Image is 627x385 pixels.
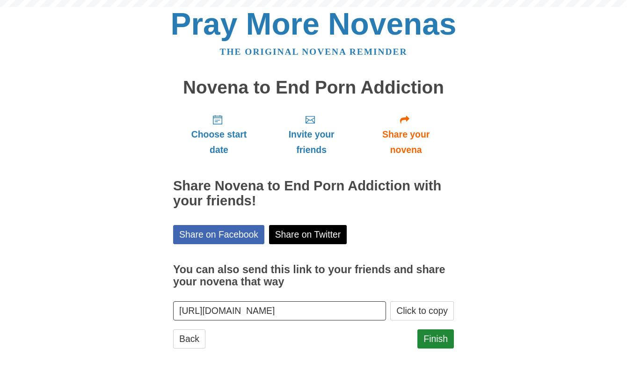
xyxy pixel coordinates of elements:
[274,127,349,158] span: Invite your friends
[173,78,454,98] h1: Novena to End Porn Addiction
[220,47,408,57] a: The original novena reminder
[358,107,454,162] a: Share your novena
[182,127,255,158] span: Choose start date
[173,107,265,162] a: Choose start date
[173,225,264,244] a: Share on Facebook
[269,225,347,244] a: Share on Twitter
[265,107,358,162] a: Invite your friends
[417,329,454,349] a: Finish
[173,179,454,209] h2: Share Novena to End Porn Addiction with your friends!
[367,127,445,158] span: Share your novena
[390,301,454,320] button: Click to copy
[173,329,205,349] a: Back
[173,264,454,288] h3: You can also send this link to your friends and share your novena that way
[171,7,457,41] a: Pray More Novenas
